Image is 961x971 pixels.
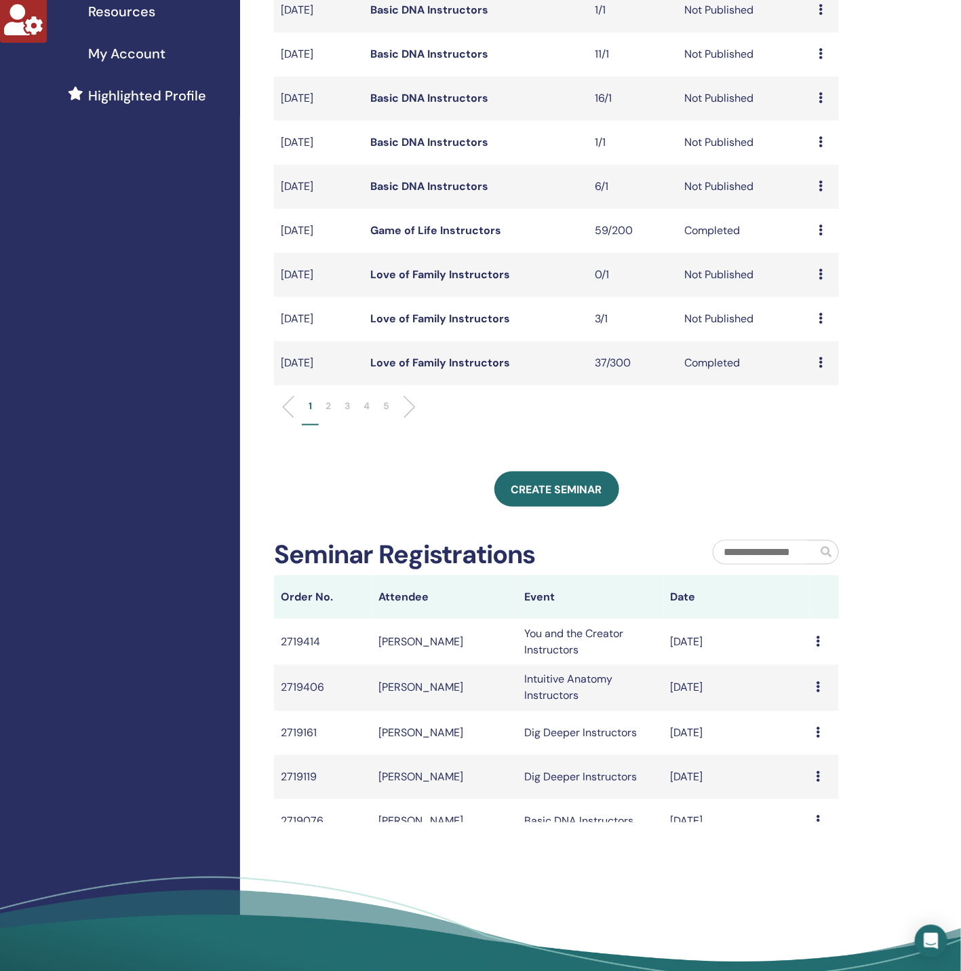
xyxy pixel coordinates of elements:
[678,77,812,121] td: Not Published
[494,472,619,507] a: Create seminar
[309,399,312,413] p: 1
[364,399,370,413] p: 4
[664,575,810,619] th: Date
[372,711,517,755] td: [PERSON_NAME]
[274,77,364,121] td: [DATE]
[370,311,510,326] a: Love of Family Instructors
[383,399,389,413] p: 5
[370,91,488,105] a: Basic DNA Instructors
[588,121,678,165] td: 1/1
[678,341,812,385] td: Completed
[678,121,812,165] td: Not Published
[517,575,663,619] th: Event
[370,267,510,282] a: Love of Family Instructors
[588,297,678,341] td: 3/1
[88,85,206,106] span: Highlighted Profile
[372,575,517,619] th: Attendee
[664,619,810,665] td: [DATE]
[274,665,372,711] td: 2719406
[370,3,488,17] a: Basic DNA Instructors
[274,209,364,253] td: [DATE]
[664,711,810,755] td: [DATE]
[372,755,517,799] td: [PERSON_NAME]
[517,755,663,799] td: Dig Deeper Instructors
[678,253,812,297] td: Not Published
[372,619,517,665] td: [PERSON_NAME]
[915,925,947,957] div: Open Intercom Messenger
[370,179,488,193] a: Basic DNA Instructors
[664,799,810,843] td: [DATE]
[678,165,812,209] td: Not Published
[274,121,364,165] td: [DATE]
[274,253,364,297] td: [DATE]
[588,33,678,77] td: 11/1
[370,47,488,61] a: Basic DNA Instructors
[370,223,501,237] a: Game of Life Instructors
[588,209,678,253] td: 59/200
[517,665,663,711] td: Intuitive Anatomy Instructors
[517,711,663,755] td: Dig Deeper Instructors
[274,755,372,799] td: 2719119
[678,33,812,77] td: Not Published
[517,799,663,843] td: Basic DNA Instructors
[372,799,517,843] td: [PERSON_NAME]
[274,619,372,665] td: 2719414
[370,356,510,370] a: Love of Family Instructors
[678,297,812,341] td: Not Published
[274,297,364,341] td: [DATE]
[274,539,535,571] h2: Seminar Registrations
[370,135,488,149] a: Basic DNA Instructors
[517,619,663,665] td: You and the Creator Instructors
[274,165,364,209] td: [DATE]
[274,575,372,619] th: Order No.
[372,665,517,711] td: [PERSON_NAME]
[274,341,364,385] td: [DATE]
[588,253,678,297] td: 0/1
[664,665,810,711] td: [DATE]
[588,341,678,385] td: 37/300
[588,77,678,121] td: 16/1
[588,165,678,209] td: 6/1
[274,711,372,755] td: 2719161
[274,33,364,77] td: [DATE]
[345,399,350,413] p: 3
[511,482,602,497] span: Create seminar
[88,1,155,22] span: Resources
[274,799,372,843] td: 2719076
[678,209,812,253] td: Completed
[664,755,810,799] td: [DATE]
[326,399,331,413] p: 2
[88,43,165,64] span: My Account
